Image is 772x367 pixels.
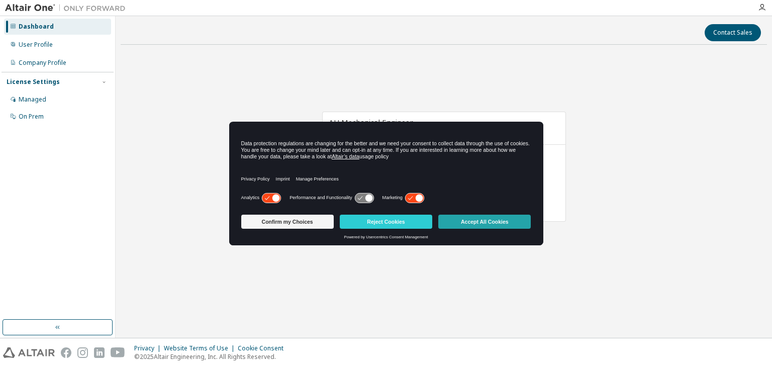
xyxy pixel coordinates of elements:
span: AU Mechanical Engineer [329,117,413,127]
div: Website Terms of Use [164,344,238,352]
img: youtube.svg [111,347,125,358]
p: © 2025 Altair Engineering, Inc. All Rights Reserved. [134,352,289,361]
div: Dashboard [19,23,54,31]
img: linkedin.svg [94,347,105,358]
img: facebook.svg [61,347,71,358]
div: On Prem [19,113,44,121]
div: Cookie Consent [238,344,289,352]
img: altair_logo.svg [3,347,55,358]
img: instagram.svg [77,347,88,358]
img: Altair One [5,3,131,13]
div: License Settings [7,78,60,86]
div: Managed [19,96,46,104]
button: Contact Sales [705,24,761,41]
div: Privacy [134,344,164,352]
div: Company Profile [19,59,66,67]
div: User Profile [19,41,53,49]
